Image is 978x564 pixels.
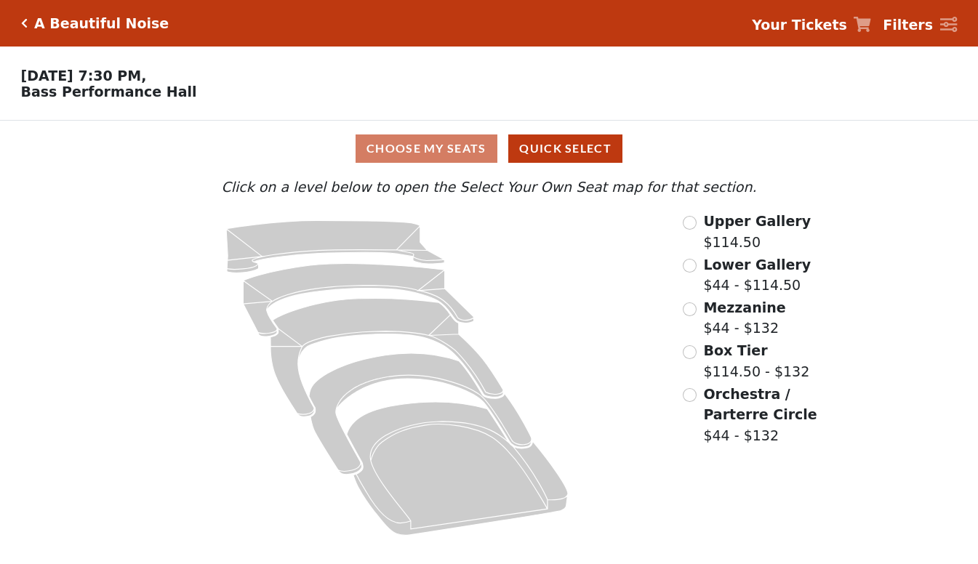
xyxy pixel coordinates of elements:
path: Lower Gallery - Seats Available: 25 [244,264,474,337]
span: Orchestra / Parterre Circle [703,386,817,423]
h5: A Beautiful Noise [34,15,169,32]
span: Box Tier [703,342,767,358]
p: Click on a level below to open the Select Your Own Seat map for that section. [132,177,845,198]
label: $44 - $132 [703,384,845,446]
a: Click here to go back to filters [21,18,28,28]
path: Upper Gallery - Seats Available: 251 [226,221,444,273]
a: Your Tickets [752,15,871,36]
label: $44 - $132 [703,297,785,339]
button: Quick Select [508,134,622,163]
span: Upper Gallery [703,213,811,229]
span: Lower Gallery [703,257,811,273]
label: $114.50 - $132 [703,340,809,382]
strong: Filters [883,17,933,33]
a: Filters [883,15,957,36]
strong: Your Tickets [752,17,847,33]
label: $114.50 [703,211,811,252]
label: $44 - $114.50 [703,254,811,296]
path: Orchestra / Parterre Circle - Seats Available: 6 [347,402,568,535]
span: Mezzanine [703,299,785,315]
